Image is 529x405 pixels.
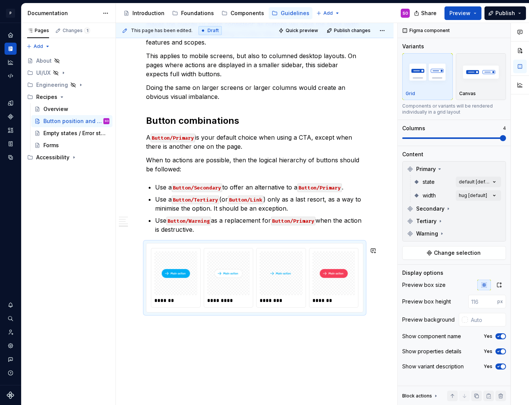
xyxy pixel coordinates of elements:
h2: Button combinations [146,115,363,127]
div: Storybook stories [5,138,17,150]
div: Recipes [24,91,112,103]
span: Secondary [416,205,444,213]
div: Pages [27,28,49,34]
a: Home [5,29,17,41]
code: Button/Warning [166,217,211,225]
a: Introduction [120,7,168,19]
button: default [default] [456,177,501,187]
button: hug [default] [456,190,501,201]
div: Preview box size [402,281,446,289]
p: px [497,299,503,305]
span: 1 [84,28,90,34]
span: Change selection [434,249,481,257]
div: Introduction [132,9,165,17]
button: Add [314,8,342,18]
span: Quick preview [286,28,318,34]
a: Documentation [5,43,17,55]
div: Primary [404,163,504,175]
div: Block actions [402,393,432,399]
p: Grid [406,91,415,97]
div: Preview box height [402,298,451,305]
code: Button/Secondary [172,183,222,192]
p: Use a to offer an alternative to a . [155,183,363,192]
div: SO [403,10,408,16]
a: Overview [31,103,112,115]
p: 4 [503,125,506,131]
img: placeholder [406,58,449,86]
div: Page tree [24,55,112,163]
label: Yes [484,348,492,354]
div: Components [231,9,264,17]
button: placeholderCanvas [456,53,506,100]
button: Publish changes [324,25,374,36]
span: Publish changes [334,28,371,34]
div: Engineering [36,81,68,89]
div: Columns [402,125,425,132]
span: Share [421,9,437,17]
button: Change selection [402,246,506,260]
div: Accessibility [24,151,112,163]
div: Variants [402,43,424,50]
div: Show component name [402,333,461,340]
code: Button/Primary [271,217,315,225]
button: Add [24,41,52,52]
div: Forms [43,142,59,149]
span: Publish [495,9,515,17]
a: Analytics [5,56,17,68]
div: Documentation [28,9,99,17]
a: Forms [31,139,112,151]
div: UI/UX [24,67,112,79]
button: Contact support [5,353,17,365]
span: Preview [449,9,471,17]
code: Button/Tertiary [172,196,219,204]
span: Add [323,10,333,16]
a: Settings [5,340,17,352]
div: Search ⌘K [5,313,17,325]
div: Warning [404,228,504,240]
button: Notifications [5,299,17,311]
div: Page tree [120,6,312,21]
a: Empty states / Error states [31,127,112,139]
span: width [423,192,436,199]
div: Overview [43,105,68,113]
div: Guidelines [281,9,309,17]
code: Button/Primary [297,183,342,192]
p: Use as a replacement for when the action is destructive. [155,216,363,234]
span: Draft [208,28,219,34]
p: Doing the same on larger screens or larger columns would create an obvious visual imbalance. [146,83,363,101]
p: This applies to mobile screens, but also to columned desktop layouts. On pages where actions are ... [146,51,363,79]
input: Auto [468,313,506,326]
p: When to actions are possible, then the logical hierarchy of buttons should be followed: [146,156,363,174]
div: Code automation [5,70,17,82]
a: Invite team [5,326,17,338]
span: state [423,178,435,186]
div: Show properties details [402,348,461,355]
div: SO [105,117,109,125]
span: This page has been edited. [131,28,192,34]
div: Show variant description [402,363,464,370]
p: A is your default choice when using a CTA, except when there is another one on the page. [146,133,363,151]
div: Empty states / Error states [43,129,106,137]
span: Warning [416,230,438,237]
span: Tertiary [416,217,437,225]
button: Preview [444,6,481,20]
span: Primary [416,165,436,173]
a: Assets [5,124,17,136]
a: Button position and layoutSO [31,115,112,127]
button: P [2,5,20,21]
div: About [36,57,52,65]
a: Components [5,111,17,123]
svg: Supernova Logo [7,391,14,399]
div: Data sources [5,151,17,163]
div: Content [402,151,423,158]
a: Design tokens [5,97,17,109]
a: Foundations [169,7,217,19]
div: Display options [402,269,443,277]
div: Components or variants will be rendered individually in a grid layout [402,103,506,115]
